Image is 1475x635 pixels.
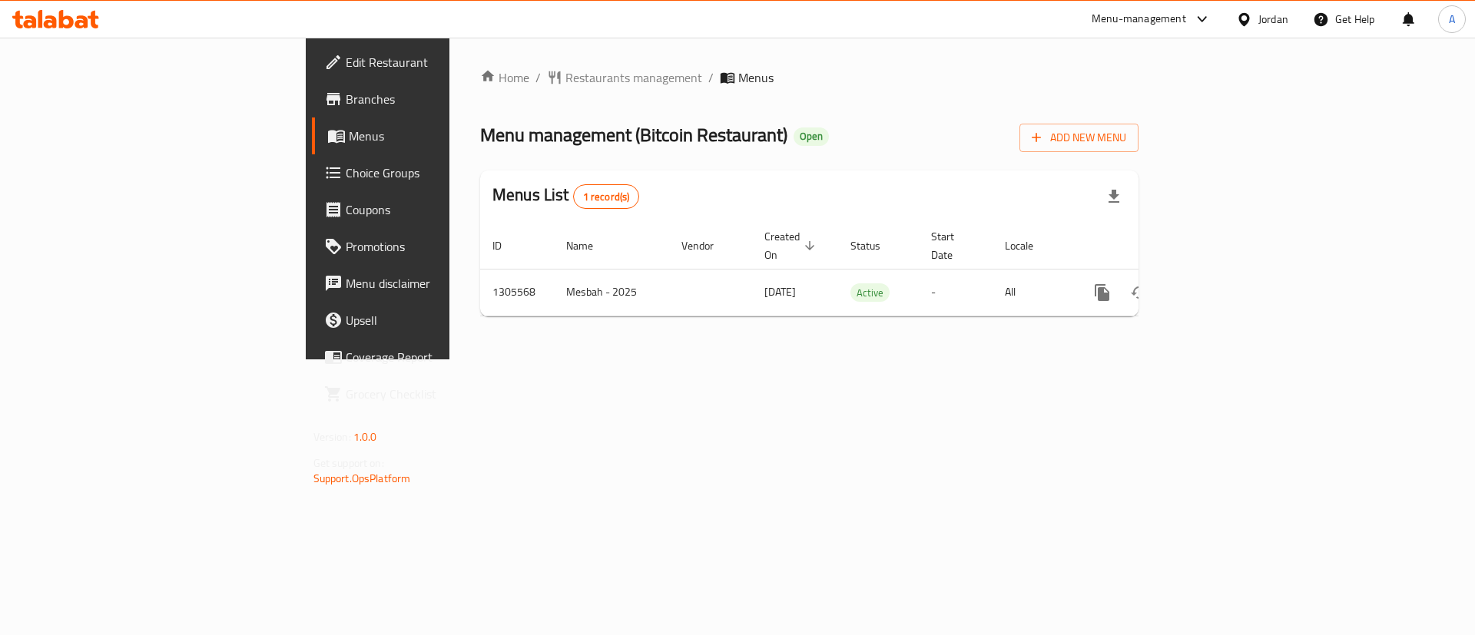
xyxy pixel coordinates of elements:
[312,191,552,228] a: Coupons
[919,269,993,316] td: -
[346,90,540,108] span: Branches
[312,228,552,265] a: Promotions
[1005,236,1053,255] span: Locale
[1092,10,1186,28] div: Menu-management
[1072,223,1244,270] th: Actions
[565,68,702,87] span: Restaurants management
[346,200,540,219] span: Coupons
[480,68,1139,87] nav: breadcrumb
[794,130,829,143] span: Open
[574,190,639,204] span: 1 record(s)
[1258,11,1288,28] div: Jordan
[547,68,702,87] a: Restaurants management
[1084,274,1121,311] button: more
[1032,128,1126,147] span: Add New Menu
[993,269,1072,316] td: All
[1121,274,1158,311] button: Change Status
[353,427,377,447] span: 1.0.0
[1019,124,1139,152] button: Add New Menu
[850,236,900,255] span: Status
[312,265,552,302] a: Menu disclaimer
[312,339,552,375] a: Coverage Report
[931,227,974,264] span: Start Date
[346,311,540,329] span: Upsell
[681,236,734,255] span: Vendor
[346,274,540,293] span: Menu disclaimer
[492,184,639,209] h2: Menus List
[480,117,787,152] span: Menu management ( Bitcoin Restaurant )
[312,375,552,412] a: Grocery Checklist
[566,236,613,255] span: Name
[1095,178,1132,215] div: Export file
[492,236,522,255] span: ID
[794,127,829,146] div: Open
[312,302,552,339] a: Upsell
[573,184,640,209] div: Total records count
[313,427,351,447] span: Version:
[850,284,890,302] span: Active
[1449,11,1455,28] span: A
[554,269,669,316] td: Mesbah - 2025
[708,68,714,87] li: /
[312,44,552,81] a: Edit Restaurant
[346,53,540,71] span: Edit Restaurant
[764,227,820,264] span: Created On
[346,348,540,366] span: Coverage Report
[346,385,540,403] span: Grocery Checklist
[313,453,384,473] span: Get support on:
[313,468,411,488] a: Support.OpsPlatform
[764,282,796,302] span: [DATE]
[312,154,552,191] a: Choice Groups
[738,68,774,87] span: Menus
[312,81,552,117] a: Branches
[346,237,540,256] span: Promotions
[480,223,1244,316] table: enhanced table
[346,164,540,182] span: Choice Groups
[312,117,552,154] a: Menus
[349,127,540,145] span: Menus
